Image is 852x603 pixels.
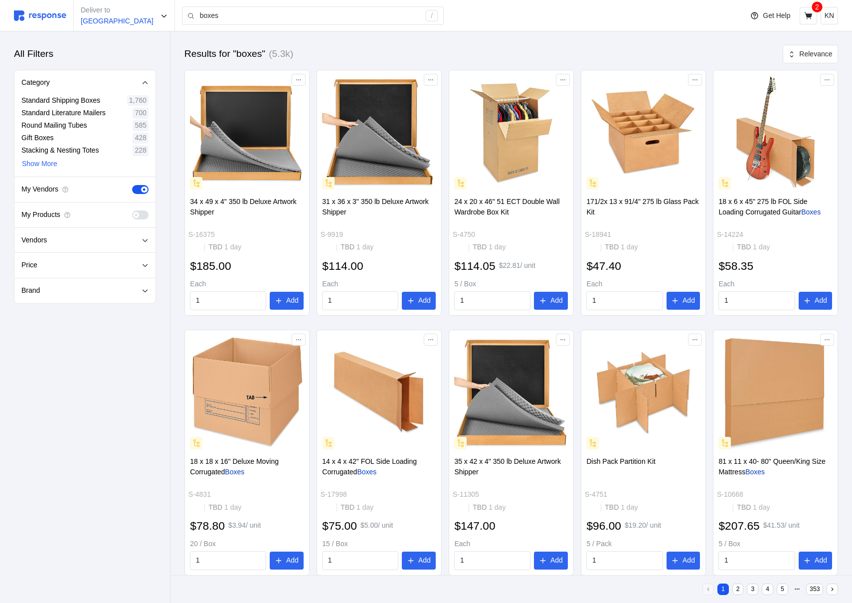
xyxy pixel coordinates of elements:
p: TBD [737,242,770,253]
button: 5 [777,584,788,595]
p: 2 [815,1,819,12]
span: 1 day [354,503,373,511]
img: S-14224 [718,76,832,190]
mark: Boxes [801,208,821,216]
p: Gift Boxes [21,133,54,144]
span: 14 x 4 x 42" FOL Side Loading Corrugated [322,457,417,476]
h2: $47.40 [586,258,621,274]
p: Standard Shipping Boxes [21,95,100,106]
input: Qty [460,552,525,570]
p: Add [815,295,827,306]
button: Add [667,292,700,310]
p: $5.00 / unit [360,520,393,531]
p: S-16375 [188,229,215,240]
p: Stacking & Nesting Totes [21,145,99,156]
p: Round Mailing Tubes [21,120,87,131]
img: S-4831_txt_USEng [190,336,304,449]
p: TBD [473,242,506,253]
button: Add [402,292,436,310]
h2: $114.00 [322,258,363,274]
p: Each [586,279,700,290]
input: Qty [724,292,789,310]
p: S-4831 [188,489,211,500]
button: Relevance [783,45,838,64]
p: 5 / Box [454,279,568,290]
p: Deliver to [81,5,154,16]
span: 1 day [222,243,241,251]
p: Price [21,260,37,271]
p: TBD [341,502,373,513]
button: 4 [762,584,773,595]
p: KN [825,10,834,21]
h3: Results for "boxes" [184,47,265,61]
p: Add [815,555,827,566]
span: 1 day [619,243,638,251]
p: My Products [21,209,60,220]
p: S-17998 [321,489,347,500]
span: 24 x 20 x 46" 51 ECT Double Wall Wardrobe Box Kit [454,198,559,216]
button: 1 [717,584,729,595]
input: Qty [328,552,393,570]
p: TBD [605,242,638,253]
button: Add [534,292,568,310]
p: Add [286,555,299,566]
span: 1 day [751,503,770,511]
img: S-17998 [322,336,436,449]
p: 428 [135,133,146,144]
button: KN [821,7,838,24]
p: Get Help [763,10,790,21]
button: 2 [732,584,744,595]
p: $22.81 / unit [499,260,535,271]
p: S-14224 [717,229,743,240]
input: Search for a product name or SKU [200,7,421,25]
button: Add [270,292,304,310]
h3: All Filters [14,47,53,61]
p: 5 / Pack [586,539,700,550]
span: 1 day [487,243,506,251]
input: Qty [196,292,261,310]
p: Each [190,279,304,290]
button: Get Help [744,6,796,25]
p: 1,760 [129,95,147,106]
p: Add [286,295,299,306]
h2: $78.80 [190,518,225,534]
p: Each [718,279,832,290]
p: 700 [135,108,146,119]
h2: $96.00 [586,518,621,534]
p: 15 / Box [322,539,436,550]
input: Qty [592,292,657,310]
input: Qty [592,552,657,570]
p: Add [418,555,431,566]
span: 1 day [751,243,770,251]
button: Add [402,552,436,570]
h3: (5.3k) [269,47,293,61]
button: 3 [747,584,758,595]
p: S-18941 [585,229,611,240]
p: 228 [135,145,146,156]
span: 1 day [487,503,506,511]
p: $3.94 / unit [228,520,261,531]
button: Show More [21,158,58,170]
p: Brand [21,285,40,296]
p: Add [682,555,695,566]
p: Add [682,295,695,306]
button: Add [799,292,833,310]
p: S-4750 [453,229,475,240]
input: Qty [460,292,525,310]
button: Add [270,552,304,570]
h2: $58.35 [718,258,753,274]
p: Add [550,295,563,306]
img: svg%3e [14,10,66,21]
mark: Boxes [357,468,376,476]
p: $41.53 / unit [763,520,800,531]
img: S-18941 [586,76,700,190]
img: S-9919 [322,76,436,190]
p: My Vendors [21,184,58,195]
span: 171/2x 13 x 91/4" 275 lb Glass Pack Kit [586,198,698,216]
p: Category [21,77,50,88]
button: Add [667,552,700,570]
p: Add [550,555,563,566]
div: / [426,10,438,22]
span: 18 x 6 x 45" 275 lb FOL Side Loading Corrugated Guitar [718,198,807,216]
p: Each [322,279,436,290]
